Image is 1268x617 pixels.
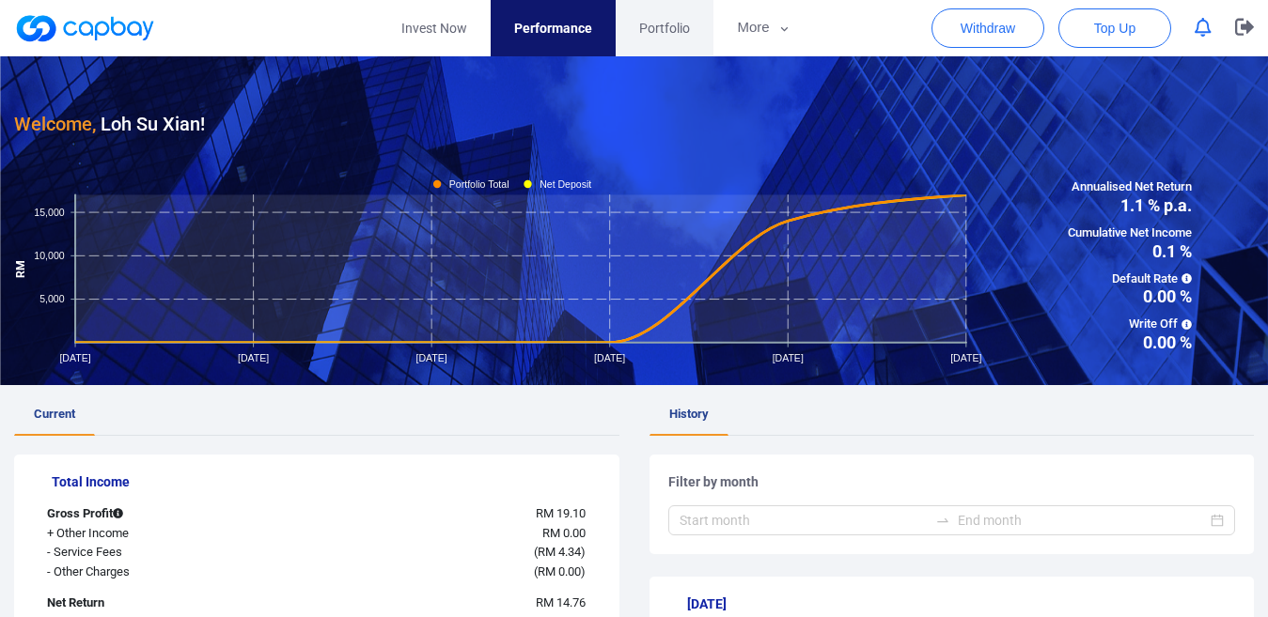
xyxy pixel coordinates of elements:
[33,524,269,544] div: + Other Income
[34,206,64,217] tspan: 15,000
[950,352,981,363] tspan: [DATE]
[538,564,581,578] span: RM 0.00
[639,18,690,39] span: Portfolio
[416,352,447,363] tspan: [DATE]
[536,506,586,520] span: RM 19.10
[1068,197,1192,214] span: 1.1 % p.a.
[33,594,269,613] div: Net Return
[33,563,269,582] div: - Other Charges
[536,595,586,609] span: RM 14.76
[33,504,269,524] div: Gross Profit
[269,543,600,563] div: ( )
[935,513,950,528] span: to
[14,109,205,139] h3: Loh Su Xian !
[687,595,1236,612] h5: [DATE]
[773,352,804,363] tspan: [DATE]
[669,407,709,421] span: History
[594,352,625,363] tspan: [DATE]
[34,250,64,261] tspan: 10,000
[668,473,1236,490] h5: Filter by month
[1068,334,1192,351] span: 0.00 %
[680,510,929,531] input: Start month
[59,352,90,363] tspan: [DATE]
[14,259,27,277] tspan: RM
[52,473,601,490] h5: Total Income
[14,113,96,135] span: Welcome,
[238,352,269,363] tspan: [DATE]
[1068,315,1192,334] span: Write Off
[33,543,269,563] div: - Service Fees
[514,18,592,39] span: Performance
[540,177,591,189] tspan: Net Deposit
[931,8,1044,48] button: Withdraw
[1068,270,1192,289] span: Default Rate
[538,545,581,559] span: RM 4.34
[935,513,950,528] span: swap-right
[449,177,509,189] tspan: Portfolio Total
[1068,177,1192,197] span: Annualised Net Return
[542,526,586,540] span: RM 0.00
[269,563,600,582] div: ( )
[1058,8,1171,48] button: Top Up
[1094,19,1135,38] span: Top Up
[39,293,65,304] tspan: 5,000
[34,407,75,421] span: Current
[1068,224,1192,243] span: Cumulative Net Income
[1068,288,1192,305] span: 0.00 %
[958,510,1207,531] input: End month
[1068,243,1192,260] span: 0.1 %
